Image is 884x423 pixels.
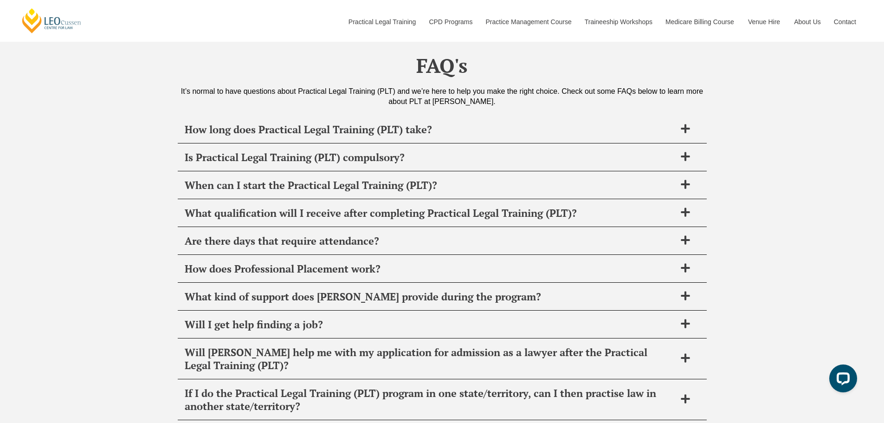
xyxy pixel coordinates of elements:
[185,123,676,136] span: How long does Practical Legal Training (PLT) take?
[787,2,827,42] a: About Us
[658,2,741,42] a: Medicare Billing Course
[185,179,676,192] span: When can I start the Practical Legal Training (PLT)?
[479,2,578,42] a: Practice Management Course
[185,234,676,247] span: Are there days that require attendance?
[185,207,676,220] span: What qualification will I receive after completing Practical Legal Training (PLT)?
[185,318,676,331] span: Will I get help finding a job?
[185,151,676,164] span: Is Practical Legal Training (PLT) compulsory?
[342,2,422,42] a: Practical Legal Training
[185,346,676,372] span: Will [PERSON_NAME] help me with my application for admission as a lawyer after the Practical Lega...
[21,7,83,34] a: [PERSON_NAME] Centre for Law
[741,2,787,42] a: Venue Hire
[185,262,676,275] span: How does Professional Placement work?
[178,86,707,107] div: It’s normal to have questions about Practical Legal Training (PLT) and we’re here to help you mak...
[185,290,676,303] span: What kind of support does [PERSON_NAME] provide during the program?
[422,2,478,42] a: CPD Programs
[822,361,861,400] iframe: LiveChat chat widget
[827,2,863,42] a: Contact
[185,387,676,413] span: If I do the Practical Legal Training (PLT) program in one state/territory, can I then practise la...
[178,54,707,77] h2: FAQ's
[578,2,658,42] a: Traineeship Workshops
